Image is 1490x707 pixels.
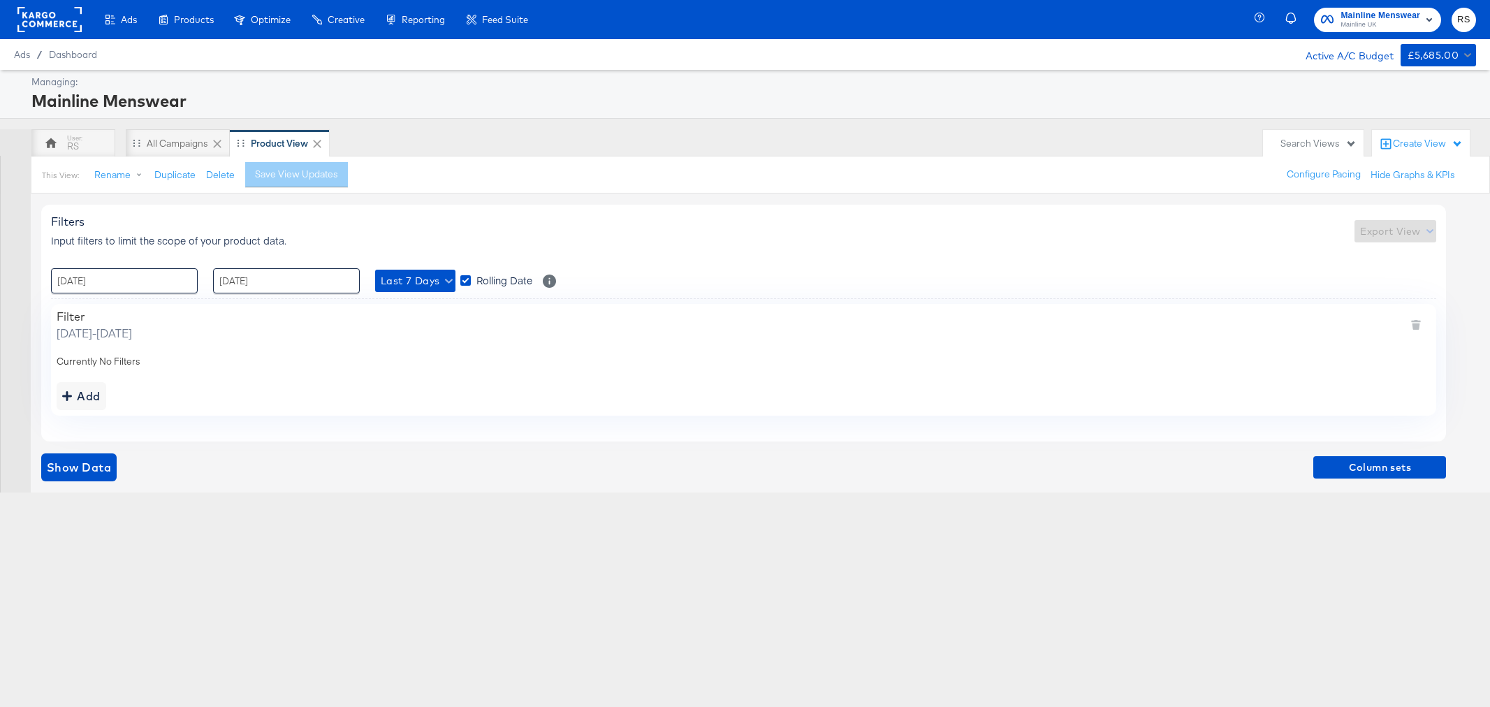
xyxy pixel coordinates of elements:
[251,137,308,150] div: Product View
[85,163,157,188] button: Rename
[1341,20,1420,31] span: Mainline UK
[1291,44,1394,65] div: Active A/C Budget
[57,325,132,341] span: [DATE] - [DATE]
[14,49,30,60] span: Ads
[154,168,196,182] button: Duplicate
[1408,47,1459,64] div: £5,685.00
[206,168,235,182] button: Delete
[1319,459,1440,476] span: Column sets
[1341,8,1420,23] span: Mainline Menswear
[1277,162,1371,187] button: Configure Pacing
[1313,456,1446,479] button: Column sets
[147,137,208,150] div: All Campaigns
[1393,137,1463,151] div: Create View
[57,382,106,410] button: addbutton
[41,453,117,481] button: showdata
[47,458,111,477] span: Show Data
[31,75,1473,89] div: Managing:
[31,89,1473,112] div: Mainline Menswear
[1280,137,1357,150] div: Search Views
[174,14,214,25] span: Products
[57,355,1431,368] div: Currently No Filters
[328,14,365,25] span: Creative
[402,14,445,25] span: Reporting
[482,14,528,25] span: Feed Suite
[57,309,132,323] div: Filter
[375,270,455,292] button: Last 7 Days
[1371,168,1455,182] button: Hide Graphs & KPIs
[67,140,79,153] div: RS
[251,14,291,25] span: Optimize
[62,386,101,406] div: Add
[237,139,244,147] div: Drag to reorder tab
[121,14,137,25] span: Ads
[476,273,532,287] span: Rolling Date
[51,233,286,247] span: Input filters to limit the scope of your product data.
[381,272,450,290] span: Last 7 Days
[1452,8,1476,32] button: RS
[42,170,79,181] div: This View:
[51,214,85,228] span: Filters
[30,49,49,60] span: /
[1401,44,1476,66] button: £5,685.00
[1314,8,1441,32] button: Mainline MenswearMainline UK
[1457,12,1470,28] span: RS
[133,139,140,147] div: Drag to reorder tab
[49,49,97,60] a: Dashboard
